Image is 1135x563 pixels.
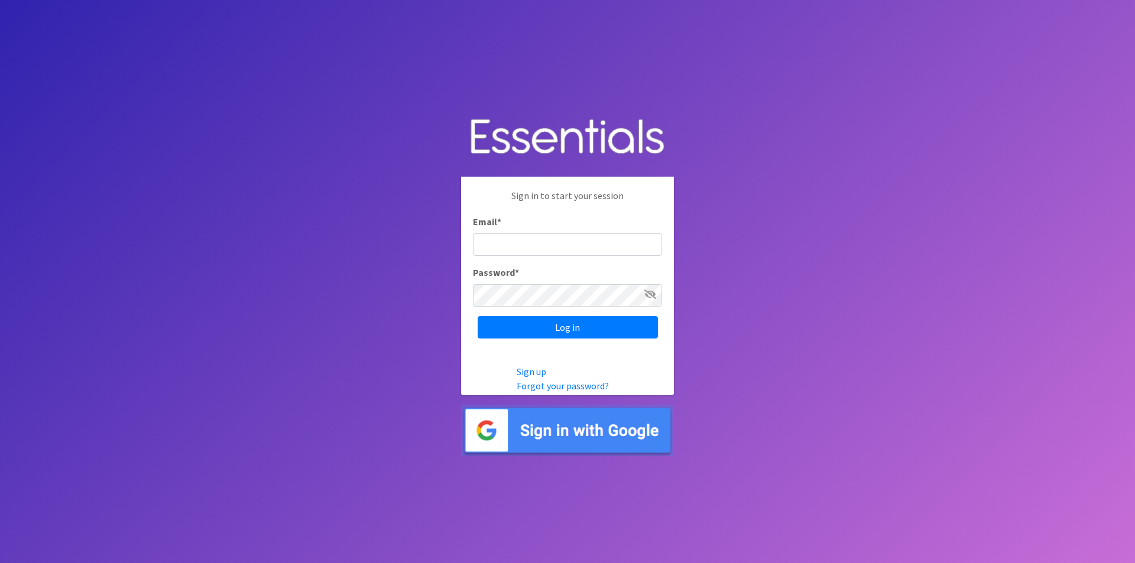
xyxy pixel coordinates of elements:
img: Human Essentials [461,107,674,168]
abbr: required [515,266,519,278]
p: Sign in to start your session [473,188,662,214]
a: Forgot your password? [517,380,609,392]
a: Sign up [517,366,546,377]
input: Log in [478,316,658,339]
label: Password [473,265,519,279]
label: Email [473,214,501,229]
img: Sign in with Google [461,405,674,456]
abbr: required [497,216,501,227]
